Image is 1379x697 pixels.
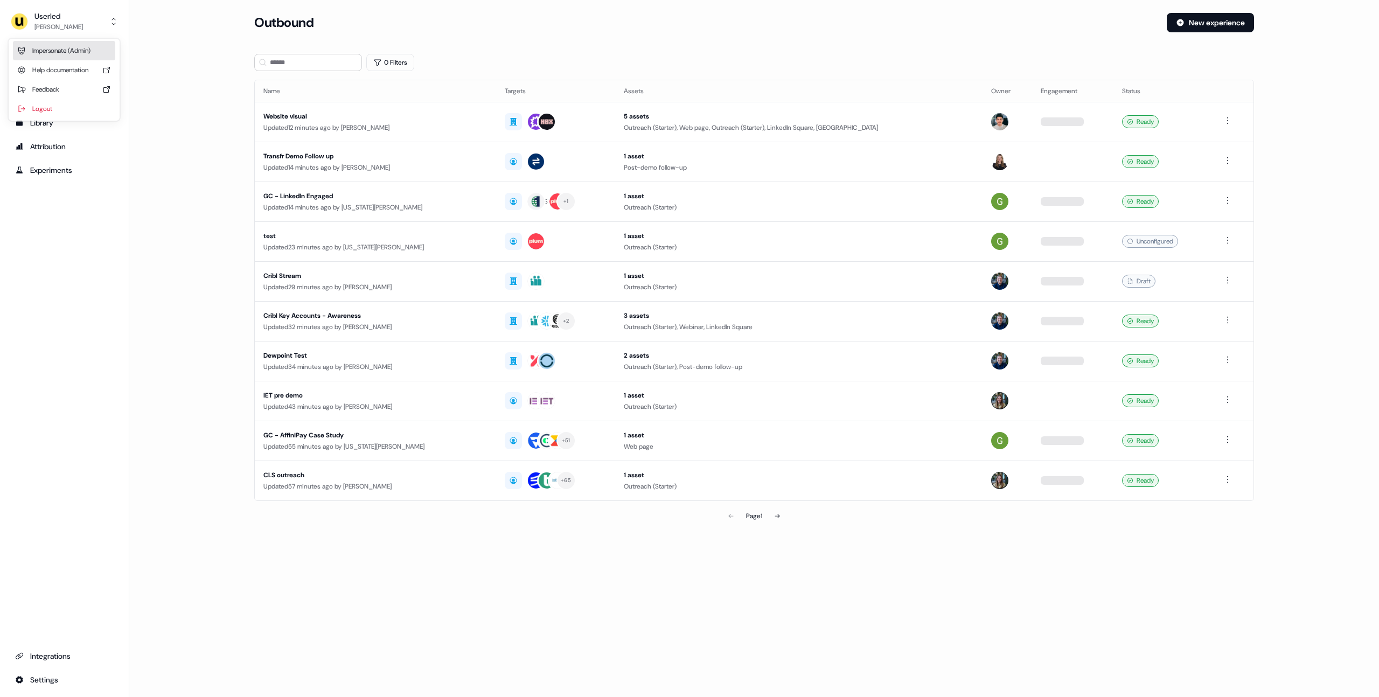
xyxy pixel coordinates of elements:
[13,60,115,80] div: Help documentation
[34,22,83,32] div: [PERSON_NAME]
[13,80,115,99] div: Feedback
[9,9,120,34] button: Userled[PERSON_NAME]
[13,99,115,119] div: Logout
[13,41,115,60] div: Impersonate (Admin)
[34,11,83,22] div: Userled
[9,39,120,121] div: Userled[PERSON_NAME]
